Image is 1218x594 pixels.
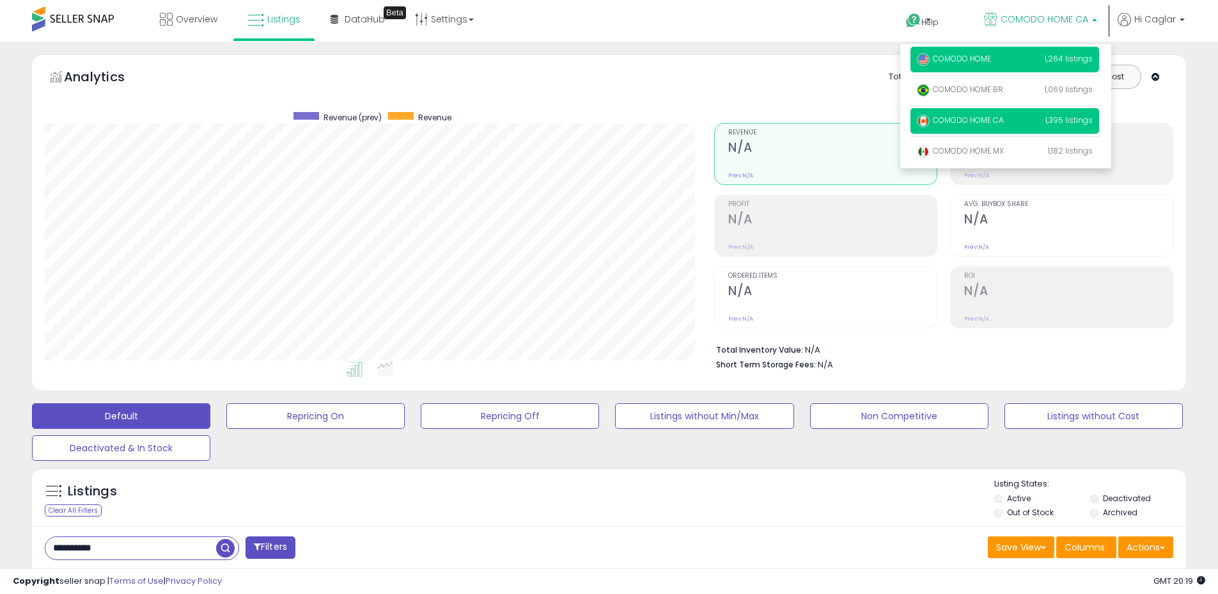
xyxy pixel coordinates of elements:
div: seller snap | | [13,575,222,588]
span: Ordered Items [728,273,937,280]
a: Help [896,3,964,42]
span: Profit [728,201,937,208]
a: Hi Caglar [1118,13,1185,42]
span: COMODO HOME [917,53,991,64]
button: Listings without Cost [1004,403,1183,429]
img: mexico.png [917,145,930,158]
label: Out of Stock [1007,507,1054,518]
label: Active [1007,493,1031,504]
small: Prev: N/A [964,243,989,251]
h2: N/A [964,212,1173,229]
strong: Copyright [13,575,59,587]
h2: N/A [728,140,937,157]
span: Avg. Buybox Share [964,201,1173,208]
div: Tooltip anchor [384,6,406,19]
img: usa.png [917,53,930,66]
h2: N/A [964,284,1173,301]
span: Revenue [728,129,937,136]
a: Privacy Policy [166,575,222,587]
p: Listing States: [994,478,1186,490]
button: Listings without Min/Max [615,403,793,429]
h2: N/A [728,284,937,301]
span: COMODO HOME CA [917,115,1004,125]
span: ROI [964,273,1173,280]
span: N/A [818,358,833,371]
span: 2025-10-9 20:19 GMT [1153,575,1205,587]
label: Deactivated [1103,493,1151,504]
h2: N/A [728,212,937,229]
img: canada.png [917,115,930,127]
div: Clear All Filters [45,504,102,517]
small: Prev: N/A [728,243,753,251]
b: Total Inventory Value: [716,344,803,355]
b: Short Term Storage Fees: [716,359,816,370]
small: Prev: N/A [728,315,753,323]
button: Repricing Off [421,403,599,429]
button: Filters [246,536,295,559]
button: Default [32,403,210,429]
span: COMODO HOME MX [917,145,1004,156]
span: Columns [1065,541,1105,554]
button: Actions [1118,536,1173,558]
span: DataHub [345,13,385,26]
span: Overview [176,13,217,26]
img: brazil.png [917,84,930,97]
span: 1,395 listings [1045,115,1093,125]
button: Deactivated & In Stock [32,435,210,461]
button: Non Competitive [810,403,988,429]
h5: Analytics [64,68,150,89]
label: Archived [1103,507,1137,518]
button: Columns [1056,536,1116,558]
small: Prev: N/A [728,172,753,179]
span: COMODO HOME BR [917,84,1003,95]
i: Get Help [905,13,921,29]
li: N/A [716,341,1164,357]
span: Listings [267,13,301,26]
span: Revenue [418,112,451,123]
span: Hi Caglar [1134,13,1176,26]
button: Repricing On [226,403,405,429]
span: COMODO HOME CA [1001,13,1088,26]
span: 1,264 listings [1045,53,1093,64]
a: Terms of Use [109,575,164,587]
div: Totals For [889,71,939,83]
span: Help [921,17,939,28]
span: 1,069 listings [1045,84,1093,95]
h5: Listings [68,483,117,501]
button: Save View [988,536,1054,558]
small: Prev: N/A [964,315,989,323]
span: Revenue (prev) [324,112,382,123]
small: Prev: N/A [964,172,989,179]
span: 1,182 listings [1048,145,1093,156]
